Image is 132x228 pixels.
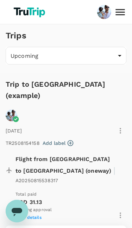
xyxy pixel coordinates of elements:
p: SGD 31.13 [15,198,114,207]
h1: Trips [6,24,26,47]
p: Flight from [GEOGRAPHIC_DATA] to [GEOGRAPHIC_DATA] (oneway) [15,155,116,185]
span: View details [15,215,42,220]
p: [DATE] [6,127,22,134]
span: A20250815538317 [15,178,58,183]
h6: Trip to [GEOGRAPHIC_DATA] (example) [6,79,126,101]
span: Pending approval [15,207,60,214]
img: Sani Gouw [97,4,111,20]
p: TR2508154158 [6,140,40,147]
span: Total paid [15,192,37,197]
div: Upcoming [6,47,126,64]
button: Add label [43,140,73,147]
img: TruTrip logo [11,4,49,20]
img: avatar-6695f0dd85a4d.png [6,110,17,121]
span: | [113,166,115,175]
iframe: Button to launch messaging window [6,200,28,222]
